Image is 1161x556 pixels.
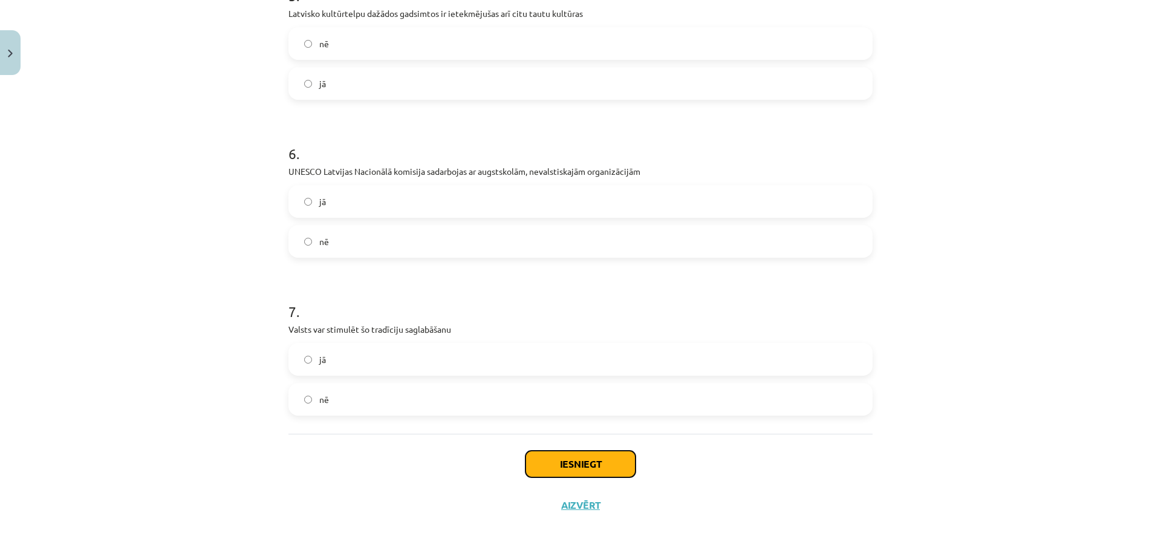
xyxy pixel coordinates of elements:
[319,38,329,50] span: nē
[319,353,326,366] span: jā
[558,499,603,511] button: Aizvērt
[304,198,312,206] input: jā
[304,396,312,404] input: nē
[304,40,312,48] input: nē
[319,77,326,90] span: jā
[8,50,13,57] img: icon-close-lesson-0947bae3869378f0d4975bcd49f059093ad1ed9edebbc8119c70593378902aed.svg
[288,282,873,319] h1: 7 .
[304,80,312,88] input: jā
[304,238,312,246] input: nē
[288,124,873,162] h1: 6 .
[304,356,312,364] input: jā
[319,235,329,248] span: nē
[288,323,873,336] p: Valsts var stimulēt šo tradīciju saglabāšanu
[525,451,636,477] button: Iesniegt
[288,7,873,20] p: Latvisko kultūrtelpu dažādos gadsimtos ir ietekmējušas arī citu tautu kultūras
[288,165,873,178] p: UNESCO Latvijas Nacionālā komisija sadarbojas ar augstskolām, nevalstiskajām organizācijām
[319,195,326,208] span: jā
[319,393,329,406] span: nē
